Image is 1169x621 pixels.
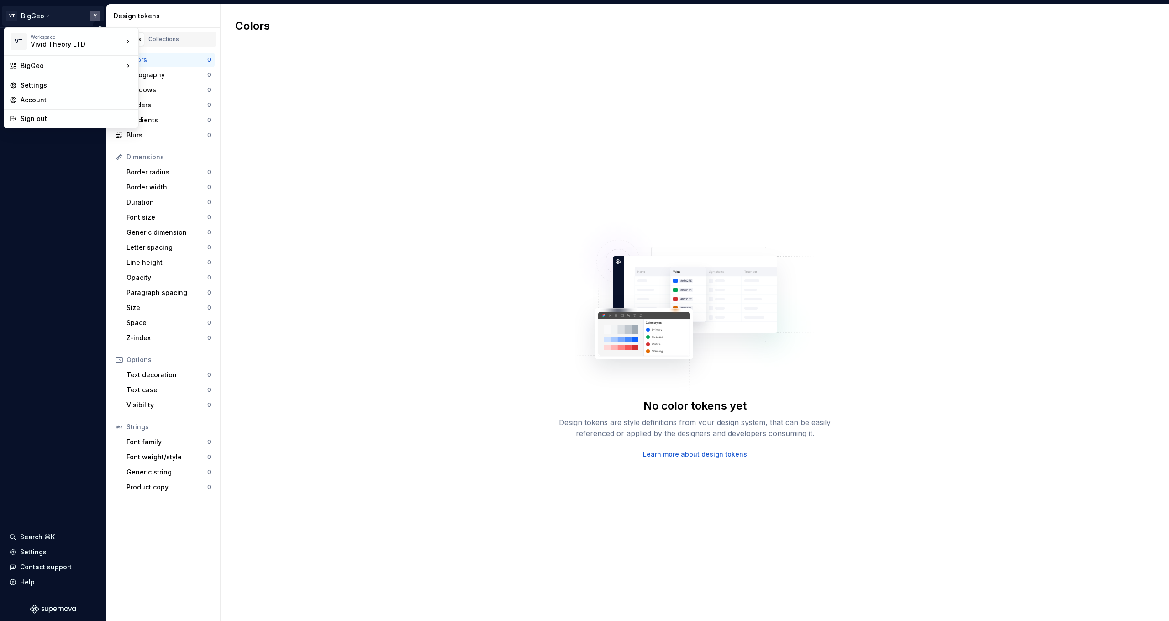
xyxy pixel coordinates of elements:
div: Account [21,95,133,105]
div: Settings [21,81,133,90]
div: Workspace [31,34,124,40]
div: VT [11,33,27,50]
div: BigGeo [21,61,124,70]
div: Sign out [21,114,133,123]
div: Vivid Theory LTD [31,40,108,49]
